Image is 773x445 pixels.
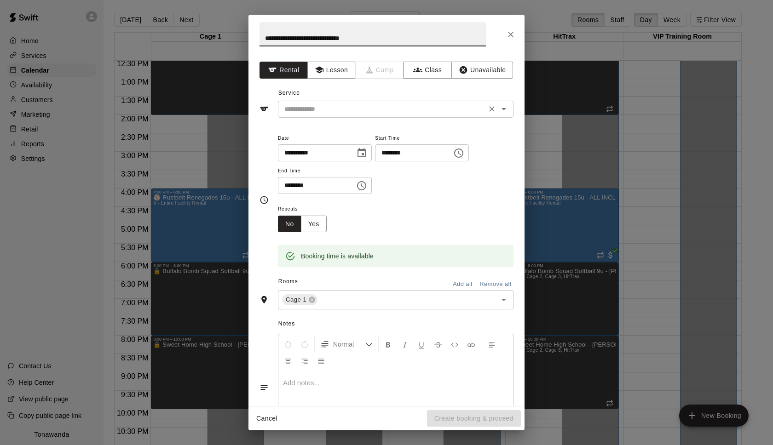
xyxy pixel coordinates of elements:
button: Add all [448,277,477,291]
button: Format Underline [414,336,429,353]
button: Open [497,103,510,115]
span: Rooms [278,278,298,285]
span: Start Time [375,132,469,145]
button: Undo [280,336,296,353]
button: Right Align [297,353,312,369]
button: Rental [260,62,308,79]
button: Choose time, selected time is 4:00 PM [352,177,371,195]
button: Lesson [307,62,356,79]
button: Remove all [477,277,513,291]
span: Service [278,90,300,96]
button: No [278,216,301,233]
button: Redo [297,336,312,353]
div: Cage 1 [282,294,317,305]
button: Justify Align [313,353,329,369]
button: Left Align [484,336,500,353]
button: Center Align [280,353,296,369]
svg: Timing [260,195,269,205]
span: Notes [278,317,513,331]
div: outlined button group [278,216,327,233]
button: Format Bold [381,336,396,353]
button: Yes [301,216,327,233]
svg: Rooms [260,295,269,304]
button: Insert Link [463,336,479,353]
button: Format Strikethrough [430,336,446,353]
span: Cage 1 [282,295,310,304]
span: Normal [333,340,365,349]
span: Date [278,132,372,145]
span: Camps can only be created in the Services page [356,62,404,79]
button: Open [497,293,510,306]
svg: Service [260,104,269,114]
button: Class [404,62,452,79]
span: End Time [278,165,372,177]
button: Clear [485,103,498,115]
button: Format Italics [397,336,413,353]
div: Booking time is available [301,248,374,264]
button: Cancel [252,410,282,427]
button: Insert Code [447,336,462,353]
button: Unavailable [451,62,513,79]
button: Choose time, selected time is 2:00 PM [450,144,468,162]
span: Repeats [278,203,334,216]
button: Formatting Options [317,336,376,353]
svg: Notes [260,383,269,392]
button: Choose date, selected date is Nov 2, 2025 [352,144,371,162]
button: Close [502,26,519,43]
